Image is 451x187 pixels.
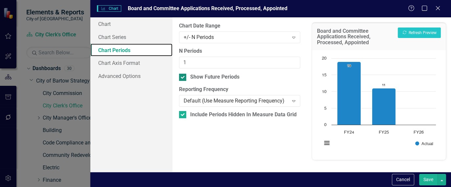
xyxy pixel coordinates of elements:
[324,123,327,127] text: 0
[90,44,172,57] a: Chart Periods
[319,55,439,153] svg: Interactive chart
[190,111,297,119] div: Include Periods Hidden In Measure Data Grid
[398,28,441,38] button: Refresh Preview
[90,30,172,44] a: Chart Series
[382,84,386,87] text: 11
[184,33,289,41] div: +/- N Periods
[97,5,121,12] span: Chart
[322,90,327,94] text: 10
[322,73,327,77] text: 15
[322,56,327,61] text: 20
[372,88,395,125] path: FY25, 11. Actual.
[324,106,327,111] text: 5
[179,86,300,93] label: Reporting Frequency
[90,56,172,69] a: Chart Axis Format
[90,69,172,83] a: Advanced Options
[319,55,439,153] div: Chart. Highcharts interactive chart.
[392,174,414,185] button: Cancel
[179,47,300,55] label: N Periods
[378,130,389,135] text: FY25
[322,138,331,147] button: View chart menu, Chart
[317,28,395,46] h3: Board and Committee Applications Received, Processed, Appointed
[344,130,354,135] text: FY24
[413,130,423,135] text: FY26
[337,62,361,125] path: FY24, 19. Actual.
[415,141,433,146] button: Show Actual
[179,22,300,30] label: Chart Date Range
[419,174,438,185] button: Save
[184,97,289,105] div: Default (Use Measure Reporting Frequency)
[190,73,239,81] div: Show Future Periods
[347,64,351,67] text: 19
[90,17,172,30] a: Chart
[128,5,287,11] span: Board and Committee Applications Received, Processed, Appointed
